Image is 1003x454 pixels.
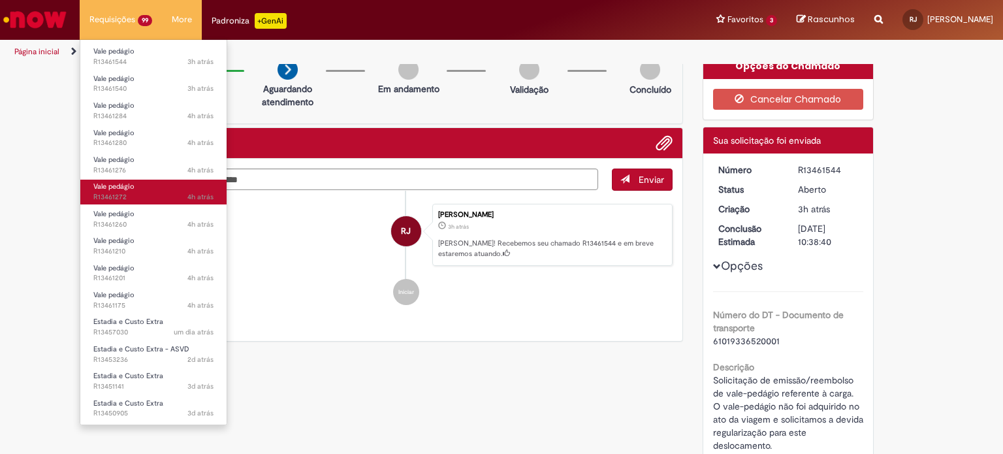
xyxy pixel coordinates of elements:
[93,182,135,191] span: Vale pedágio
[10,40,659,64] ul: Trilhas de página
[187,165,214,175] time: 29/08/2025 09:59:36
[713,309,844,334] b: Número do DT - Documento de transporte
[398,59,419,80] img: img-circle-grey.png
[187,381,214,391] time: 27/08/2025 09:42:44
[438,238,665,259] p: [PERSON_NAME]! Recebemos seu chamado R13461544 e em breve estaremos atuando.
[713,89,864,110] button: Cancelar Chamado
[80,315,227,339] a: Aberto R13457030 : Estadia e Custo Extra
[798,203,830,215] time: 29/08/2025 10:38:37
[708,203,789,216] dt: Criação
[80,44,227,69] a: Aberto R13461544 : Vale pedágio
[93,84,214,94] span: R13461540
[187,300,214,310] span: 4h atrás
[708,163,789,176] dt: Número
[172,13,192,26] span: More
[93,317,163,327] span: Estadia e Custo Extra
[1,7,69,33] img: ServiceNow
[278,59,298,80] img: arrow-next.png
[140,191,673,319] ul: Histórico de tíquete
[629,83,671,96] p: Concluído
[187,273,214,283] span: 4h atrás
[187,192,214,202] time: 29/08/2025 09:59:00
[798,203,859,216] div: 29/08/2025 10:38:37
[80,342,227,366] a: Aberto R13453236 : Estadia e Custo Extra - ASVD
[93,236,135,246] span: Vale pedágio
[89,13,135,26] span: Requisições
[639,174,664,186] span: Enviar
[93,344,189,354] span: Estadia e Custo Extra - ASVD
[187,111,214,121] span: 4h atrás
[510,83,549,96] p: Validação
[255,13,287,29] p: +GenAi
[519,59,539,80] img: img-circle-grey.png
[727,13,763,26] span: Favoritos
[798,183,859,196] div: Aberto
[80,99,227,123] a: Aberto R13461284 : Vale pedágio
[80,397,227,421] a: Aberto R13450905 : Estadia e Custo Extra
[93,327,214,338] span: R13457030
[187,30,214,40] span: 3h atrás
[93,300,214,311] span: R13461175
[93,381,214,392] span: R13451141
[93,219,214,230] span: R13461260
[93,46,135,56] span: Vale pedágio
[93,290,135,300] span: Vale pedágio
[80,423,227,447] a: Aberto R13447012 : Estadia e Custo Extra - ASVD
[640,59,660,80] img: img-circle-grey.png
[703,53,874,79] div: Opções do Chamado
[93,101,135,110] span: Vale pedágio
[93,57,214,67] span: R13461544
[80,288,227,312] a: Aberto R13461175 : Vale pedágio
[187,355,214,365] span: 2d atrás
[80,261,227,285] a: Aberto R13461201 : Vale pedágio
[187,84,214,93] span: 3h atrás
[910,15,917,24] span: RJ
[448,223,469,231] span: 3h atrás
[93,371,163,381] span: Estadia e Custo Extra
[93,398,163,408] span: Estadia e Custo Extra
[140,169,598,191] textarea: Digite sua mensagem aqui...
[174,327,214,337] span: um dia atrás
[80,153,227,177] a: Aberto R13461276 : Vale pedágio
[93,408,214,419] span: R13450905
[708,183,789,196] dt: Status
[93,138,214,148] span: R13461280
[187,57,214,67] span: 3h atrás
[708,222,789,248] dt: Conclusão Estimada
[93,273,214,284] span: R13461201
[927,14,993,25] span: [PERSON_NAME]
[80,126,227,150] a: Aberto R13461280 : Vale pedágio
[187,408,214,418] span: 3d atrás
[798,163,859,176] div: R13461544
[93,165,214,176] span: R13461276
[93,355,214,365] span: R13453236
[93,74,135,84] span: Vale pedágio
[187,138,214,148] span: 4h atrás
[93,263,135,273] span: Vale pedágio
[187,192,214,202] span: 4h atrás
[808,13,855,25] span: Rascunhos
[187,84,214,93] time: 29/08/2025 10:37:58
[93,192,214,203] span: R13461272
[93,128,135,138] span: Vale pedágio
[713,335,780,347] span: 61019336520001
[80,180,227,204] a: Aberto R13461272 : Vale pedágio
[14,46,59,57] a: Página inicial
[187,165,214,175] span: 4h atrás
[187,355,214,365] time: 27/08/2025 15:37:42
[93,155,135,165] span: Vale pedágio
[438,211,665,219] div: [PERSON_NAME]
[797,14,855,26] a: Rascunhos
[212,13,287,29] div: Padroniza
[766,15,777,26] span: 3
[187,381,214,391] span: 3d atrás
[798,203,830,215] span: 3h atrás
[140,204,673,267] li: Renato Junior
[93,209,135,219] span: Vale pedágio
[187,246,214,256] span: 4h atrás
[93,246,214,257] span: R13461210
[401,216,411,247] span: RJ
[713,361,754,373] b: Descrição
[80,369,227,393] a: Aberto R13451141 : Estadia e Custo Extra
[187,30,214,40] time: 29/08/2025 10:39:13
